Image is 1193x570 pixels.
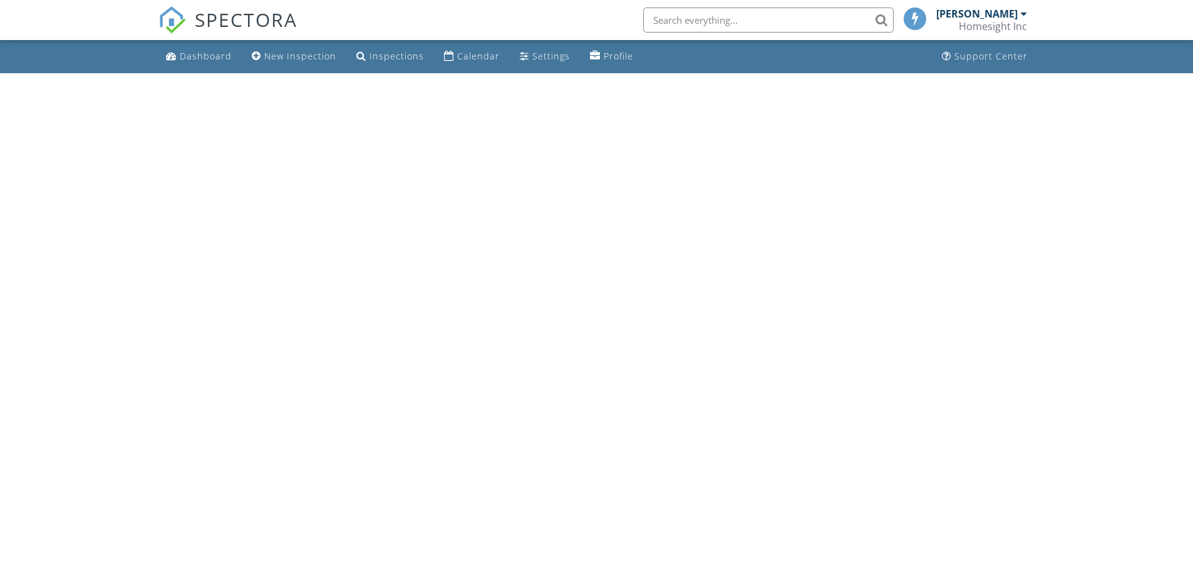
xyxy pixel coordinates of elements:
[643,8,894,33] input: Search everything...
[247,45,341,68] a: New Inspection
[195,6,297,33] span: SPECTORA
[936,8,1018,20] div: [PERSON_NAME]
[264,50,336,62] div: New Inspection
[959,20,1027,33] div: Homesight Inc
[161,45,237,68] a: Dashboard
[604,50,633,62] div: Profile
[954,50,1028,62] div: Support Center
[515,45,575,68] a: Settings
[369,50,424,62] div: Inspections
[158,6,186,34] img: The Best Home Inspection Software - Spectora
[158,17,297,43] a: SPECTORA
[351,45,429,68] a: Inspections
[180,50,232,62] div: Dashboard
[937,45,1033,68] a: Support Center
[439,45,505,68] a: Calendar
[457,50,500,62] div: Calendar
[532,50,570,62] div: Settings
[585,45,638,68] a: Profile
